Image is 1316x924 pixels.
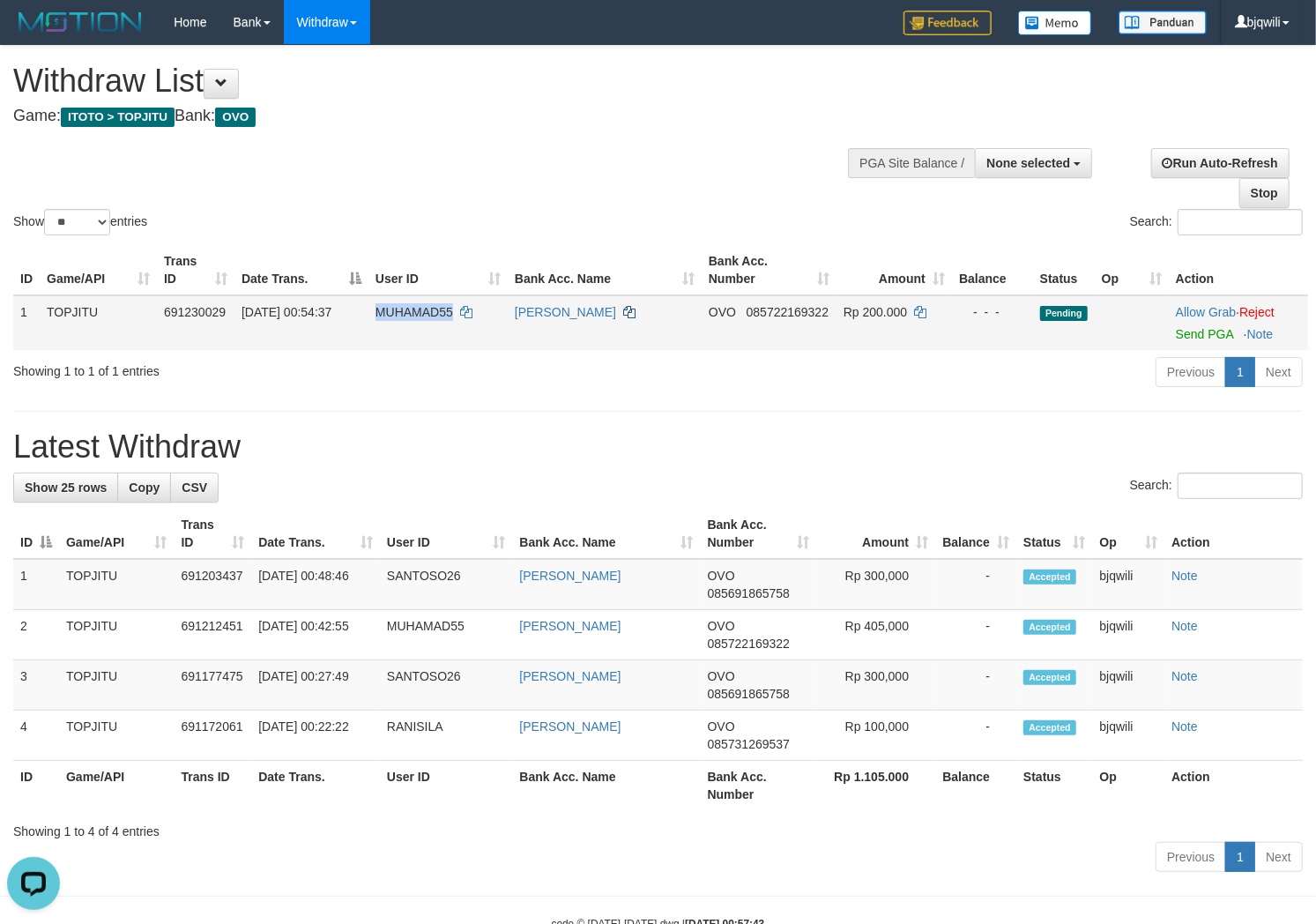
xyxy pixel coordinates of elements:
th: Game/API: activate to sort column ascending [59,509,174,559]
td: [DATE] 00:48:46 [251,559,380,610]
label: Search: [1130,209,1303,235]
a: [PERSON_NAME] [519,619,621,633]
span: ITOTO > TOPJITU [61,108,175,127]
span: OVO [708,669,735,683]
td: SANTOSO26 [380,660,513,711]
h1: Latest Withdraw [13,429,1303,465]
th: Bank Acc. Name: activate to sort column ascending [508,245,702,295]
a: Note [1171,619,1198,633]
a: Next [1254,357,1303,387]
td: 691203437 [174,559,251,610]
input: Search: [1178,473,1303,499]
span: Accepted [1023,570,1076,585]
th: Amount: activate to sort column ascending [836,245,952,295]
td: bjqwili [1093,559,1165,610]
td: 4 [13,711,59,761]
th: Game/API: activate to sort column ascending [40,245,157,295]
th: Balance [952,245,1033,295]
select: Showentries [44,209,110,235]
span: CSV [182,481,207,495]
span: Copy 085731269537 to clipboard [708,737,790,751]
label: Show entries [13,209,147,235]
td: 2 [13,610,59,660]
span: Show 25 rows [25,481,107,495]
span: OVO [708,719,735,734]
a: 1 [1225,842,1255,872]
th: Date Trans.: activate to sort column ascending [251,509,380,559]
span: Copy 085691865758 to clipboard [708,687,790,701]
th: ID [13,761,59,811]
th: Bank Acc. Name: activate to sort column ascending [512,509,700,559]
th: Trans ID: activate to sort column ascending [174,509,251,559]
a: Run Auto-Refresh [1151,148,1290,178]
th: ID: activate to sort column descending [13,509,59,559]
th: Status [1016,761,1092,811]
span: OVO [709,305,736,319]
span: Pending [1040,306,1088,321]
span: [DATE] 00:54:37 [242,305,331,319]
a: Reject [1239,305,1275,319]
a: Note [1171,719,1198,734]
th: Op [1093,761,1165,811]
span: Copy [129,481,160,495]
div: PGA Site Balance / [848,148,975,178]
th: User ID: activate to sort column ascending [368,245,508,295]
td: 691212451 [174,610,251,660]
h4: Game: Bank: [13,108,859,125]
td: TOPJITU [59,660,174,711]
a: Note [1247,327,1274,341]
span: 691230029 [164,305,226,319]
th: Bank Acc. Number: activate to sort column ascending [701,509,817,559]
td: [DATE] 00:22:22 [251,711,380,761]
a: [PERSON_NAME] [515,305,616,319]
label: Search: [1130,473,1303,499]
td: Rp 300,000 [816,559,935,610]
td: [DATE] 00:42:55 [251,610,380,660]
th: Trans ID: activate to sort column ascending [157,245,234,295]
span: Accepted [1023,720,1076,735]
td: MUHAMAD55 [380,610,513,660]
a: Note [1171,569,1198,583]
td: 3 [13,660,59,711]
span: Copy 085722169322 to clipboard [747,305,829,319]
img: MOTION_logo.png [13,9,147,35]
td: - [935,559,1016,610]
td: TOPJITU [59,610,174,660]
span: Accepted [1023,620,1076,635]
div: Showing 1 to 1 of 1 entries [13,355,535,380]
div: - - - [959,303,1026,321]
span: OVO [215,108,256,127]
th: Amount: activate to sort column ascending [816,509,935,559]
button: None selected [975,148,1092,178]
td: TOPJITU [40,295,157,350]
th: Action [1164,761,1303,811]
a: Previous [1156,842,1226,872]
td: 691172061 [174,711,251,761]
a: Send PGA [1176,327,1233,341]
td: bjqwili [1093,610,1165,660]
span: Accepted [1023,670,1076,685]
th: Bank Acc. Number [701,761,817,811]
span: MUHAMAD55 [375,305,453,319]
th: ID [13,245,40,295]
div: Showing 1 to 4 of 4 entries [13,816,1303,840]
td: - [935,711,1016,761]
th: Status: activate to sort column ascending [1016,509,1092,559]
span: · [1176,305,1239,319]
th: Action [1169,245,1308,295]
a: 1 [1225,357,1255,387]
a: Copy [117,473,171,503]
a: Previous [1156,357,1226,387]
td: 1 [13,295,40,350]
span: Copy 085691865758 to clipboard [708,586,790,600]
td: RANISILA [380,711,513,761]
td: [DATE] 00:27:49 [251,660,380,711]
a: Note [1171,669,1198,683]
h1: Withdraw List [13,63,859,99]
th: Game/API [59,761,174,811]
th: Bank Acc. Number: activate to sort column ascending [702,245,836,295]
img: Button%20Memo.svg [1018,11,1092,35]
a: Stop [1239,178,1290,208]
td: TOPJITU [59,711,174,761]
td: bjqwili [1093,711,1165,761]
